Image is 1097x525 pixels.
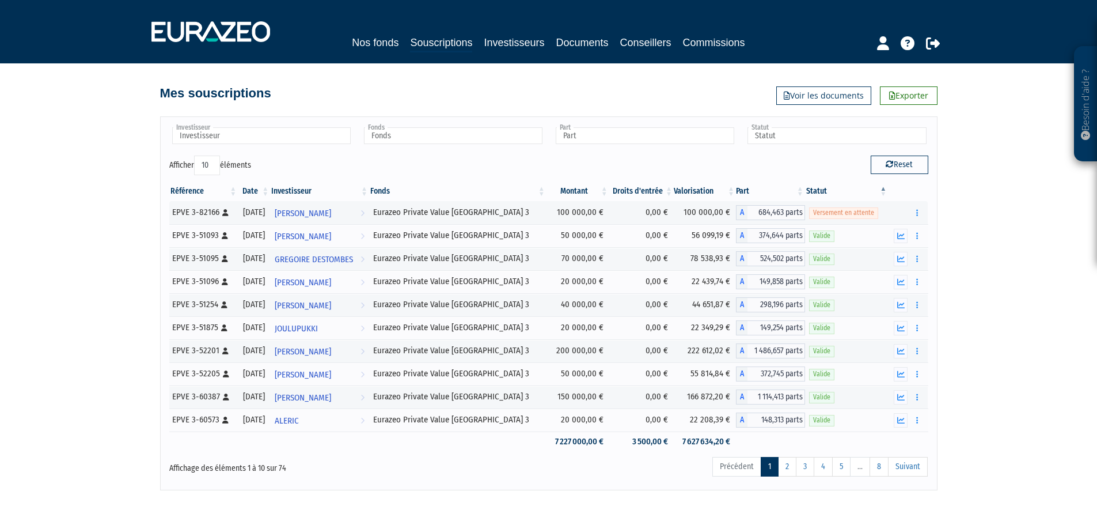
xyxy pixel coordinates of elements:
div: [DATE] [242,252,266,265]
span: A [736,367,747,382]
span: 149,858 parts [747,274,805,289]
td: 22 349,29 € [674,316,736,339]
div: [DATE] [242,275,266,288]
span: A [736,205,747,220]
div: EPVE 3-51875 [172,322,234,334]
span: Versement en attente [809,207,878,218]
td: 100 000,00 € [674,201,736,224]
div: [DATE] [242,322,266,334]
td: 100 000,00 € [546,201,609,224]
a: Suivant [888,457,928,477]
td: 0,00 € [609,201,674,224]
span: 148,313 parts [747,413,805,428]
span: ALERIC [275,410,299,432]
span: 298,196 parts [747,297,805,312]
a: Documents [556,35,609,51]
th: Fonds: activer pour trier la colonne par ordre croissant [369,182,546,201]
div: [DATE] [242,368,266,380]
span: Valide [809,277,834,288]
a: 2 [778,457,796,477]
i: Voir l'investisseur [360,410,365,432]
a: [PERSON_NAME] [270,386,369,409]
a: [PERSON_NAME] [270,270,369,293]
div: Eurazeo Private Value [GEOGRAPHIC_DATA] 3 [373,322,542,334]
div: EPVE 3-52201 [172,345,234,357]
span: A [736,320,747,335]
td: 7 227 000,00 € [546,432,609,452]
td: 56 099,19 € [674,224,736,247]
a: ALERIC [270,409,369,432]
a: Voir les documents [776,86,871,105]
div: [DATE] [242,229,266,241]
i: [Français] Personne physique [222,209,229,216]
div: EPVE 3-60573 [172,414,234,426]
td: 40 000,00 € [546,293,609,316]
a: 4 [814,457,833,477]
td: 150 000,00 € [546,386,609,409]
div: A - Eurazeo Private Value Europe 3 [736,367,805,382]
th: Montant: activer pour trier la colonne par ordre croissant [546,182,609,201]
span: [PERSON_NAME] [275,295,331,316]
div: A - Eurazeo Private Value Europe 3 [736,251,805,266]
span: A [736,413,747,428]
div: EPVE 3-60387 [172,391,234,403]
span: A [736,228,747,243]
a: [PERSON_NAME] [270,362,369,386]
span: Valide [809,323,834,334]
td: 0,00 € [609,339,674,362]
div: EPVE 3-51096 [172,275,234,288]
div: Eurazeo Private Value [GEOGRAPHIC_DATA] 3 [373,345,542,357]
i: [Français] Personne physique [221,324,227,331]
span: [PERSON_NAME] [275,272,331,293]
i: [Français] Personne physique [223,371,229,377]
td: 44 651,87 € [674,293,736,316]
span: Valide [809,346,834,357]
div: A - Eurazeo Private Value Europe 3 [736,343,805,358]
i: Voir l'investisseur [360,318,365,339]
div: EPVE 3-51254 [172,299,234,311]
span: 1 114,413 parts [747,390,805,405]
span: GREGOIRE DESTOMBES [275,249,353,270]
td: 0,00 € [609,362,674,386]
a: 1 [761,457,779,477]
div: A - Eurazeo Private Value Europe 3 [736,320,805,335]
h4: Mes souscriptions [160,86,271,100]
span: 684,463 parts [747,205,805,220]
th: Référence : activer pour trier la colonne par ordre croissant [169,182,238,201]
a: [PERSON_NAME] [270,224,369,247]
label: Afficher éléments [169,156,251,175]
div: EPVE 3-51093 [172,229,234,241]
td: 0,00 € [609,409,674,432]
span: [PERSON_NAME] [275,226,331,247]
th: Statut : activer pour trier la colonne par ordre d&eacute;croissant [805,182,889,201]
i: [Français] Personne physique [223,394,229,401]
button: Reset [871,156,928,174]
td: 20 000,00 € [546,409,609,432]
a: Conseillers [620,35,671,51]
span: Valide [809,392,834,403]
span: 1 486,657 parts [747,343,805,358]
select: Afficheréléments [194,156,220,175]
span: A [736,251,747,266]
a: JOULUPUKKI [270,316,369,339]
a: Commissions [683,35,745,51]
i: [Français] Personne physique [222,255,228,262]
span: A [736,390,747,405]
i: [Français] Personne physique [222,278,228,285]
i: Voir l'investisseur [360,387,365,409]
div: [DATE] [242,299,266,311]
span: A [736,297,747,312]
div: Eurazeo Private Value [GEOGRAPHIC_DATA] 3 [373,391,542,403]
td: 0,00 € [609,224,674,247]
td: 7 627 634,20 € [674,432,736,452]
div: A - Eurazeo Private Value Europe 3 [736,274,805,289]
i: Voir l'investisseur [360,226,365,247]
span: [PERSON_NAME] [275,203,331,224]
td: 200 000,00 € [546,339,609,362]
div: A - Eurazeo Private Value Europe 3 [736,205,805,220]
td: 222 612,02 € [674,339,736,362]
td: 0,00 € [609,247,674,270]
i: Voir l'investisseur [360,341,365,362]
div: [DATE] [242,414,266,426]
td: 0,00 € [609,270,674,293]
